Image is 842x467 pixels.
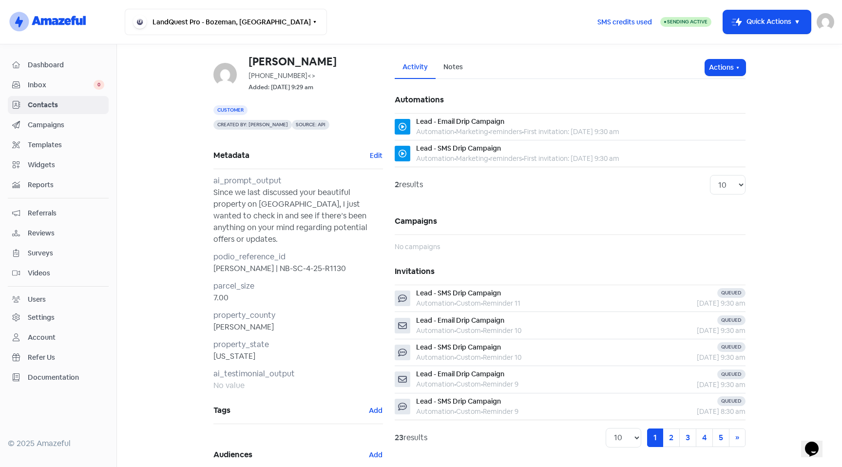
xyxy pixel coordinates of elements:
[213,368,383,380] div: ai_testimonial_output
[8,96,109,114] a: Contacts
[524,127,619,136] span: First invitation: [DATE] 9:30 am
[368,449,383,461] button: Add
[801,428,832,457] iframe: chat widget
[490,127,522,136] span: reminders
[416,117,504,127] div: Lead - Email Drip Campaign
[696,428,713,447] a: 4
[213,339,383,350] div: property_state
[8,309,109,327] a: Settings
[395,208,746,234] h5: Campaigns
[28,268,104,278] span: Videos
[717,288,746,298] div: Queued
[213,263,383,274] div: [PERSON_NAME] | NB-SC-4-25-R1130
[416,316,504,325] span: Lead - Email Drip Campaign
[454,407,456,416] b: •
[249,71,383,81] div: [PHONE_NUMBER]
[481,407,483,416] b: •
[454,127,456,136] b: •
[663,428,680,447] a: 2
[8,204,109,222] a: Referrals
[213,310,383,321] div: property_county
[488,154,490,163] b: •
[679,428,696,447] a: 3
[28,160,104,170] span: Widgets
[416,298,520,309] div: Automation Custom Reminder 11
[28,352,104,363] span: Refer Us
[712,428,729,447] a: 5
[522,154,524,163] b: •
[647,428,663,447] a: 1
[28,228,104,238] span: Reviews
[481,353,483,362] b: •
[416,397,501,406] span: Lead - SMS Drip Campaign
[488,127,490,136] b: •
[454,380,456,389] b: •
[28,120,104,130] span: Campaigns
[249,56,383,67] h6: [PERSON_NAME]
[395,87,746,113] h5: Automations
[8,349,109,367] a: Refer Us
[213,148,369,163] span: Metadata
[645,380,746,390] div: [DATE] 9:30 am
[8,438,109,449] div: © 2025 Amazeful
[8,291,109,309] a: Users
[416,326,521,336] div: Automation Custom Reminder 10
[8,369,109,387] a: Documentation
[645,298,746,309] div: [DATE] 9:30 am
[481,299,483,308] b: •
[368,405,383,416] button: Add
[454,353,456,362] b: •
[589,16,660,26] a: SMS credits used
[416,143,501,154] div: Lead - SMS Drip Campaign
[395,179,399,190] strong: 2
[28,372,104,383] span: Documentation
[456,154,488,163] span: Marketing
[522,127,524,136] b: •
[645,352,746,363] div: [DATE] 9:30 am
[660,16,711,28] a: Sending Active
[8,264,109,282] a: Videos
[28,140,104,150] span: Templates
[213,187,383,245] div: Since we last discussed your beautiful property on [GEOGRAPHIC_DATA], I just wanted to check in a...
[28,60,104,70] span: Dashboard
[645,326,746,336] div: [DATE] 9:30 am
[667,19,708,25] span: Sending Active
[94,80,104,90] span: 0
[28,100,104,110] span: Contacts
[307,71,315,80] span: <>
[8,244,109,262] a: Surveys
[213,63,237,86] img: d41d8cd98f00b204e9800998ecf8427e
[249,83,313,92] small: Added: [DATE] 9:29 am
[213,448,368,462] span: Audiences
[481,380,483,389] b: •
[717,315,746,325] div: Queued
[395,242,440,251] span: No campaigns
[416,370,504,378] span: Lead - Email Drip Campaign
[717,396,746,406] div: Queued
[8,329,109,347] a: Account
[28,208,104,218] span: Referrals
[213,380,383,391] div: No value
[524,154,619,163] span: First invitation: [DATE] 9:30 am
[213,321,383,333] div: [PERSON_NAME]
[395,179,423,191] div: results
[213,350,383,362] div: [US_STATE]
[8,156,109,174] a: Widgets
[8,116,109,134] a: Campaigns
[416,379,518,389] div: Automation Custom Reminder 9
[8,224,109,242] a: Reviews
[490,154,522,163] span: reminders
[705,59,746,76] button: Actions
[454,326,456,335] b: •
[28,248,104,258] span: Surveys
[717,342,746,352] div: Queued
[735,432,739,443] span: »
[416,352,521,363] div: Automation Custom Reminder 10
[456,127,488,136] span: Marketing
[213,292,383,304] div: 7.00
[213,105,248,115] span: Customer
[28,80,94,90] span: Inbox
[454,154,456,163] b: •
[817,13,834,31] img: User
[416,407,518,417] div: Automation Custom Reminder 9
